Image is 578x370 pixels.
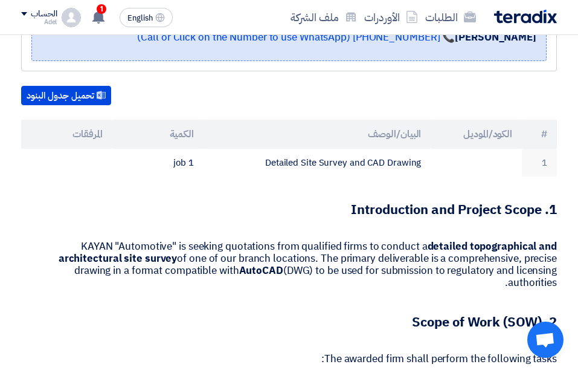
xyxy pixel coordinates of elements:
[422,3,480,31] a: الطلبات
[203,149,431,177] td: Detailed Site Survey and CAD Drawing
[351,200,557,219] strong: 1. Introduction and Project Scope
[112,120,204,149] th: الكمية
[21,241,557,289] p: KAYAN "Automotive" is seeking quotations from qualified firms to conduct a of one of our branch l...
[127,14,153,22] span: English
[412,312,557,332] strong: 2. Scope of Work (SOW)
[21,353,557,365] p: The awarded firm shall perform the following tasks:
[203,120,431,149] th: البيان/الوصف
[97,4,106,14] span: 1
[361,3,422,31] a: الأوردرات
[287,3,361,31] a: ملف الشركة
[59,239,557,266] strong: detailed topographical and architectural site survey
[120,8,173,27] button: English
[455,30,536,45] strong: [PERSON_NAME]
[62,8,81,27] img: profile_test.png
[31,9,57,19] div: الحساب
[112,149,204,177] td: 1 job
[21,86,111,105] button: تحميل جدول البنود
[239,263,283,278] strong: AutoCAD
[494,10,557,24] img: Teradix logo
[21,19,57,25] div: Adel
[522,120,557,149] th: #
[522,149,557,177] td: 1
[431,120,522,149] th: الكود/الموديل
[21,120,112,149] th: المرفقات
[527,322,564,358] div: Open chat
[137,30,455,45] a: 📞 [PHONE_NUMBER] (Call or Click on the Number to use WhatsApp)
